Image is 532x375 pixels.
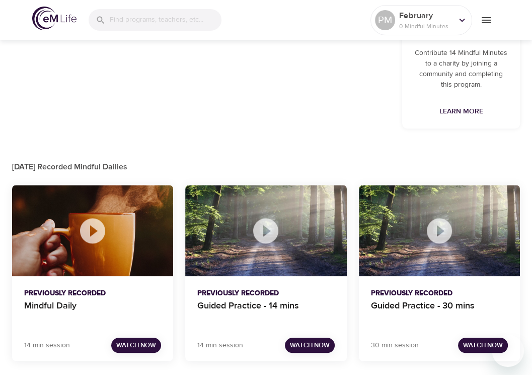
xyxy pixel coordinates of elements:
button: Watch Now [458,338,508,353]
p: Previously Recorded [371,288,508,299]
p: 30 min session [371,340,419,351]
span: Learn More [439,105,483,118]
p: Previously Recorded [24,288,161,299]
p: February [399,10,452,22]
img: logo [32,7,77,30]
input: Find programs, teachers, etc... [110,9,221,31]
p: Guided Practice - 14 mins [197,299,334,323]
iframe: Button to launch messaging window [492,335,524,367]
button: menu [472,6,500,34]
p: Contribute 14 Mindful Minutes to a charity by joining a community and completing this program. [414,48,508,90]
button: Watch Now [111,338,161,353]
p: 14 min session [197,340,243,351]
span: Watch Now [116,340,156,351]
p: [DATE] Recorded Mindful Dailies [12,161,520,173]
span: Watch Now [290,340,330,351]
p: Mindful Daily [24,299,161,323]
div: PM [375,10,395,30]
a: Learn More [435,102,487,121]
button: Watch Now [285,338,335,353]
p: Previously Recorded [197,288,334,299]
p: Guided Practice - 30 mins [371,299,508,323]
span: Watch Now [463,340,503,351]
p: 14 min session [24,340,70,351]
p: 0 Mindful Minutes [399,22,452,31]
